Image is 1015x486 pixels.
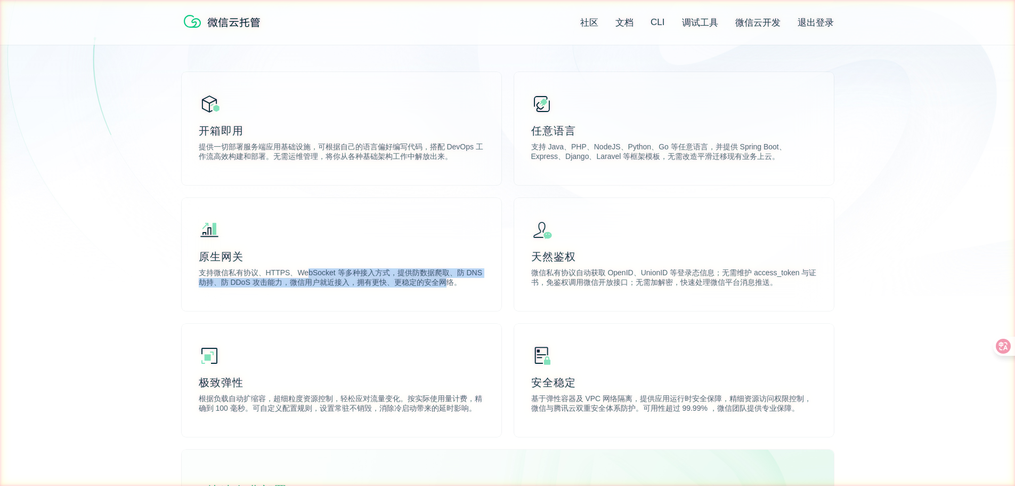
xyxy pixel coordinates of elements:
[531,142,817,164] p: 支持 Java、PHP、NodeJS、Python、Go 等任意语言，并提供 Spring Boot、Express、Django、Laravel 等框架模板，无需改造平滑迁移现有业务上云。
[580,17,598,29] a: 社区
[199,375,484,390] p: 极致弹性
[199,123,484,138] p: 开箱即用
[199,394,484,416] p: 根据负载自动扩缩容，超细粒度资源控制，轻松应对流量变化。按实际使用量计费，精确到 100 毫秒。可自定义配置规则，设置常驻不销毁，消除冷启动带来的延时影响。
[199,249,484,264] p: 原生网关
[531,375,817,390] p: 安全稳定
[735,17,781,29] a: 微信云开发
[199,268,484,290] p: 支持微信私有协议、HTTPS、WebSocket 等多种接入方式，提供防数据爬取、防 DNS 劫持、防 DDoS 攻击能力，微信用户就近接入，拥有更快、更稳定的安全网络。
[182,25,267,34] a: 微信云托管
[531,123,817,138] p: 任意语言
[531,249,817,264] p: 天然鉴权
[531,394,817,416] p: 基于弹性容器及 VPC 网络隔离，提供应用运行时安全保障，精细资源访问权限控制，微信与腾讯云双重安全体系防护。可用性超过 99.99% ，微信团队提供专业保障。
[615,17,634,29] a: 文档
[182,11,267,32] img: 微信云托管
[798,17,834,29] a: 退出登录
[682,17,718,29] a: 调试工具
[199,142,484,164] p: 提供一切部署服务端应用基础设施，可根据自己的语言偏好编写代码，搭配 DevOps 工作流高效构建和部署。无需运维管理，将你从各种基础架构工作中解放出来。
[531,268,817,290] p: 微信私有协议自动获取 OpenID、UnionID 等登录态信息；无需维护 access_token 与证书，免鉴权调用微信开放接口；无需加解密，快速处理微信平台消息推送。
[651,17,664,28] a: CLI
